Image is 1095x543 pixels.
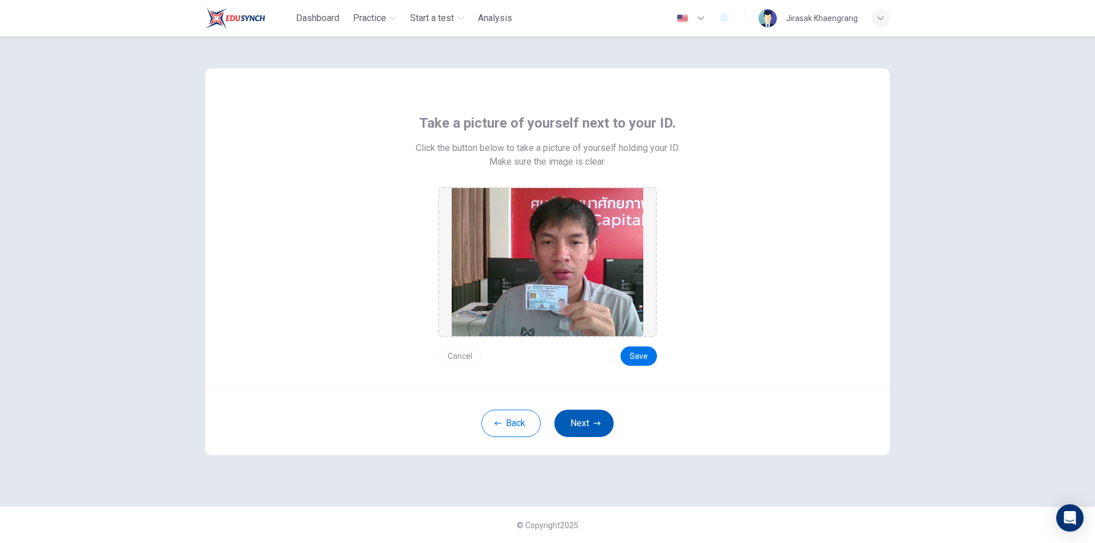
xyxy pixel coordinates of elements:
span: © Copyright 2025 [517,521,578,530]
span: Make sure the image is clear. [489,155,606,169]
button: Analysis [473,8,517,28]
img: en [675,14,690,23]
button: Back [481,410,541,437]
span: Take a picture of yourself next to your ID. [419,114,676,132]
img: preview screemshot [452,188,643,336]
button: Dashboard [291,8,344,28]
button: Cancel [438,346,482,366]
span: Analysis [478,11,512,25]
button: Practice [348,8,401,28]
span: Click the button below to take a picture of yourself holding your ID. [416,141,680,155]
button: Next [554,410,614,437]
div: Jirasak Khaengrang [786,11,858,25]
img: Profile picture [759,9,777,27]
span: Start a test [410,11,454,25]
a: Train Test logo [205,7,291,30]
button: Save [620,346,657,366]
span: Dashboard [296,11,339,25]
div: Open Intercom Messenger [1056,504,1084,532]
img: Train Test logo [205,7,265,30]
button: Start a test [405,8,469,28]
span: Practice [353,11,386,25]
